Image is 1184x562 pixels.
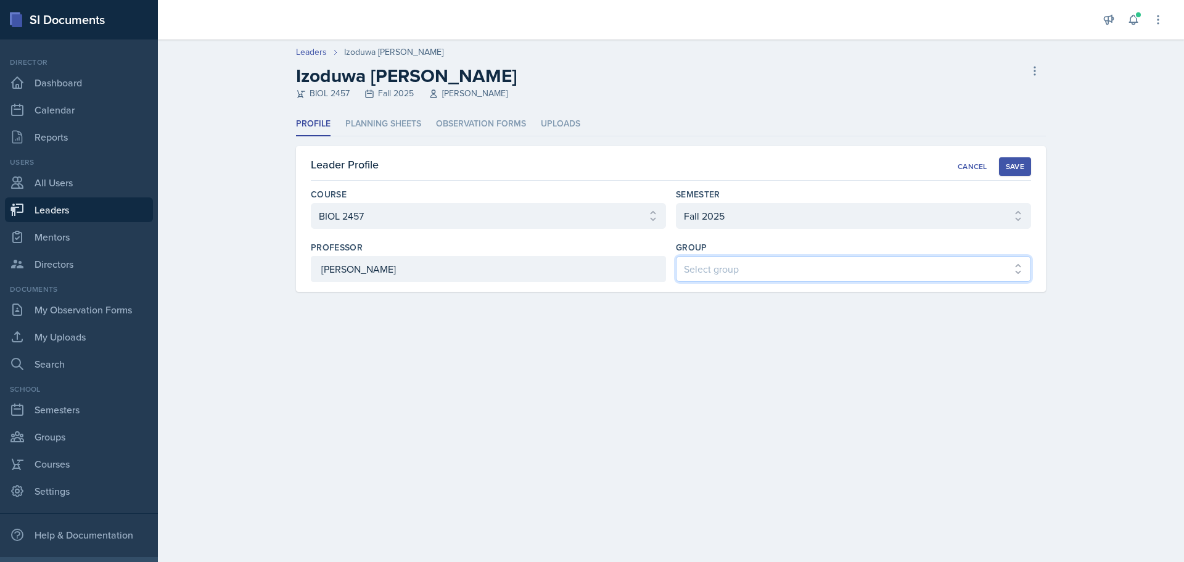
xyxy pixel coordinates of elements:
h3: Leader Profile [311,156,379,173]
a: All Users [5,170,153,195]
button: Save [999,157,1031,176]
h2: Izoduwa [PERSON_NAME] [296,65,517,87]
div: Director [5,57,153,68]
a: Settings [5,479,153,503]
input: Enter professor [311,256,666,282]
a: Leaders [296,46,327,59]
a: Courses [5,452,153,476]
li: Profile [296,112,331,136]
div: Cancel [958,162,987,171]
div: Help & Documentation [5,523,153,547]
div: Save [1006,162,1024,171]
a: Groups [5,424,153,449]
li: Uploads [541,112,580,136]
div: Users [5,157,153,168]
a: My Uploads [5,324,153,349]
a: Mentors [5,225,153,249]
li: Observation Forms [436,112,526,136]
button: Cancel [951,157,994,176]
a: Dashboard [5,70,153,95]
div: School [5,384,153,395]
a: My Observation Forms [5,297,153,322]
li: Planning Sheets [345,112,421,136]
label: Semester [676,188,720,200]
a: Semesters [5,397,153,422]
a: Calendar [5,97,153,122]
a: Leaders [5,197,153,222]
a: Directors [5,252,153,276]
div: BIOL 2457 Fall 2025 [PERSON_NAME] [296,87,517,100]
label: Group [676,241,707,254]
label: Course [311,188,347,200]
a: Reports [5,125,153,149]
div: Documents [5,284,153,295]
label: Professor [311,241,363,254]
div: Izoduwa [PERSON_NAME] [344,46,443,59]
a: Search [5,352,153,376]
